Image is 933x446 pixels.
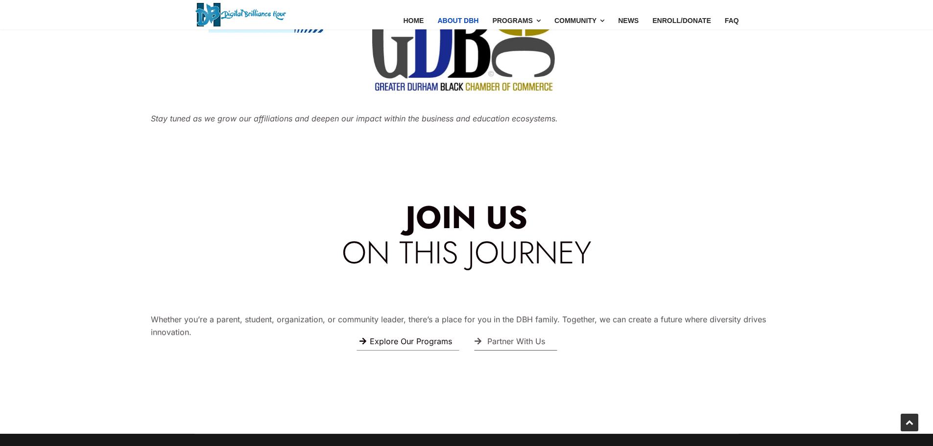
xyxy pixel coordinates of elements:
p: Whether you’re a parent, student, organization, or community leader, there’s a place for you in t... [151,313,783,338]
a: Explore Our Programs [357,336,459,351]
img: Digital Brilliance Hour [195,3,286,26]
strong: JOIN US [342,200,592,235]
iframe: Chat Widget [757,332,933,446]
a: Partner With Us [474,336,557,351]
em: Stay tuned as we grow our affiliations and deepen our impact within the business and education ec... [151,114,558,123]
h4: ON THIS JOURNEY [342,200,592,270]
